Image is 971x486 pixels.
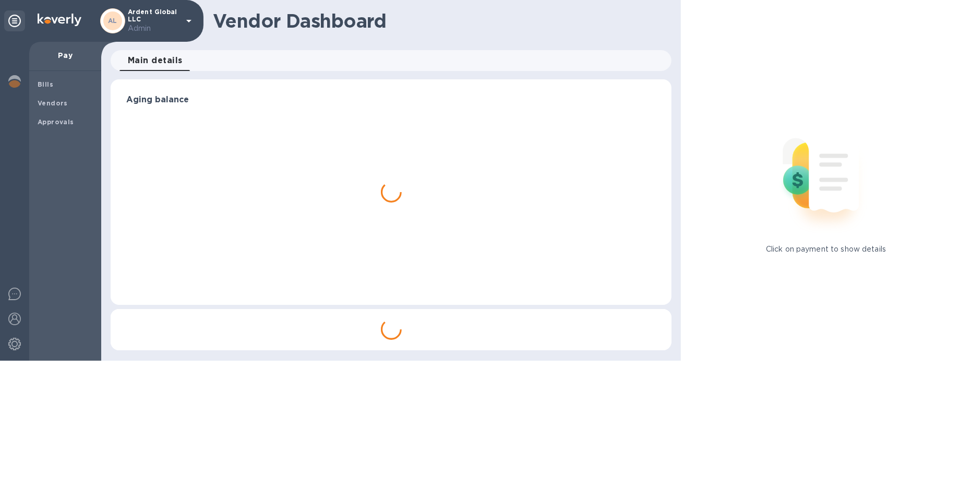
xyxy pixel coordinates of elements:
b: Vendors [38,99,68,107]
div: Unpin categories [4,10,25,31]
b: Bills [38,80,53,88]
p: Click on payment to show details [766,244,886,255]
p: Admin [128,23,180,34]
p: Ardent Global LLC [128,8,180,34]
h1: Vendor Dashboard [213,10,664,32]
b: AL [108,17,117,25]
b: Approvals [38,118,74,126]
img: Logo [38,14,81,26]
span: Main details [128,53,183,68]
p: Pay [38,50,93,61]
h3: Aging balance [126,95,656,105]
